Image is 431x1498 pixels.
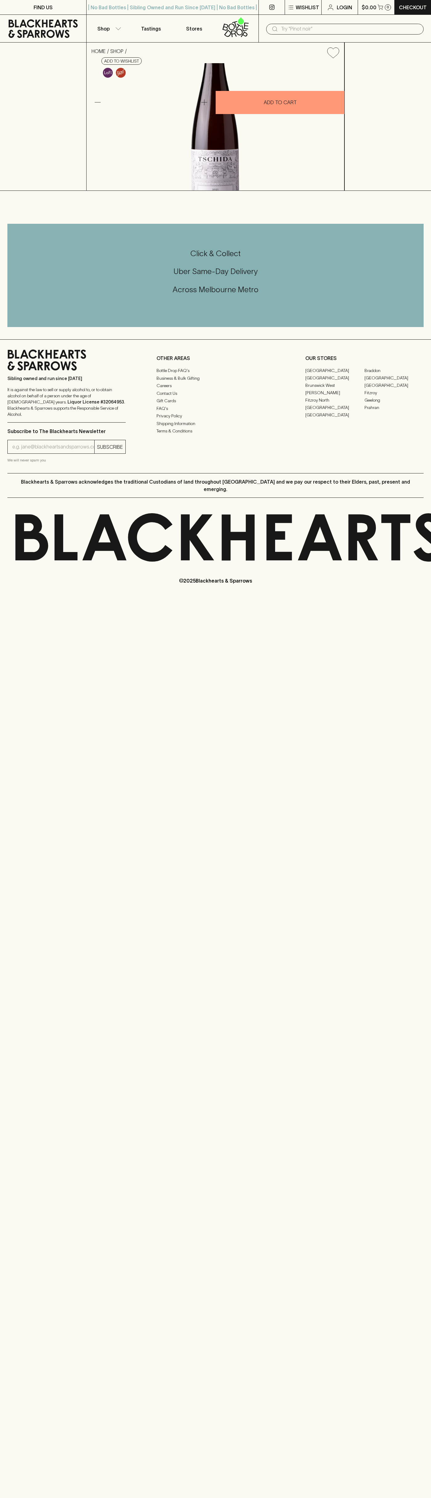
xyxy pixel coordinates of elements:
div: Call to action block [7,224,424,327]
h5: Click & Collect [7,248,424,259]
a: Fitzroy North [305,396,364,404]
a: Stores [173,15,216,42]
p: Subscribe to The Blackhearts Newsletter [7,428,126,435]
a: [GEOGRAPHIC_DATA] [364,374,424,382]
p: Checkout [399,4,427,11]
p: OTHER AREAS [157,354,275,362]
a: Contact Us [157,390,275,397]
a: Fitzroy [364,389,424,396]
p: We will never spam you [7,457,126,463]
a: FAQ's [157,405,275,412]
a: Gift Cards [157,397,275,405]
button: Add to wishlist [325,45,342,61]
a: Shipping Information [157,420,275,427]
button: ADD TO CART [216,91,344,114]
a: [GEOGRAPHIC_DATA] [305,374,364,382]
p: Login [337,4,352,11]
a: [PERSON_NAME] [305,389,364,396]
a: Brunswick West [305,382,364,389]
a: Careers [157,382,275,390]
input: e.g. jane@blackheartsandsparrows.com.au [12,442,94,452]
p: SUBSCRIBE [97,443,123,451]
p: OUR STORES [305,354,424,362]
a: Made and bottled without any added Sulphur Dioxide (SO2) [114,66,127,79]
a: HOME [91,48,106,54]
a: Braddon [364,367,424,374]
p: FIND US [34,4,53,11]
a: Tastings [129,15,173,42]
a: [GEOGRAPHIC_DATA] [305,411,364,419]
p: ADD TO CART [264,99,297,106]
a: Prahran [364,404,424,411]
img: Lo-Fi [103,68,113,78]
p: Stores [186,25,202,32]
button: Shop [87,15,130,42]
h5: Uber Same-Day Delivery [7,266,424,276]
a: Terms & Conditions [157,428,275,435]
a: [GEOGRAPHIC_DATA] [364,382,424,389]
p: Shop [97,25,110,32]
a: [GEOGRAPHIC_DATA] [305,367,364,374]
p: Tastings [141,25,161,32]
img: Sulphur Free [116,68,126,78]
strong: Liquor License #32064953 [67,399,124,404]
button: SUBSCRIBE [95,440,125,453]
p: Wishlist [296,4,319,11]
h5: Across Melbourne Metro [7,284,424,295]
p: It is against the law to sell or supply alcohol to, or to obtain alcohol on behalf of a person un... [7,387,126,417]
a: Business & Bulk Gifting [157,374,275,382]
p: $0.00 [362,4,376,11]
p: 0 [387,6,389,9]
p: Sibling owned and run since [DATE] [7,375,126,382]
img: 40652.png [87,63,344,190]
a: Privacy Policy [157,412,275,420]
input: Try "Pinot noir" [281,24,419,34]
a: [GEOGRAPHIC_DATA] [305,404,364,411]
a: Bottle Drop FAQ's [157,367,275,374]
a: Some may call it natural, others minimum intervention, either way, it’s hands off & maybe even a ... [101,66,114,79]
p: Blackhearts & Sparrows acknowledges the traditional Custodians of land throughout [GEOGRAPHIC_DAT... [12,478,419,493]
a: SHOP [110,48,124,54]
a: Geelong [364,396,424,404]
button: Add to wishlist [101,57,142,65]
